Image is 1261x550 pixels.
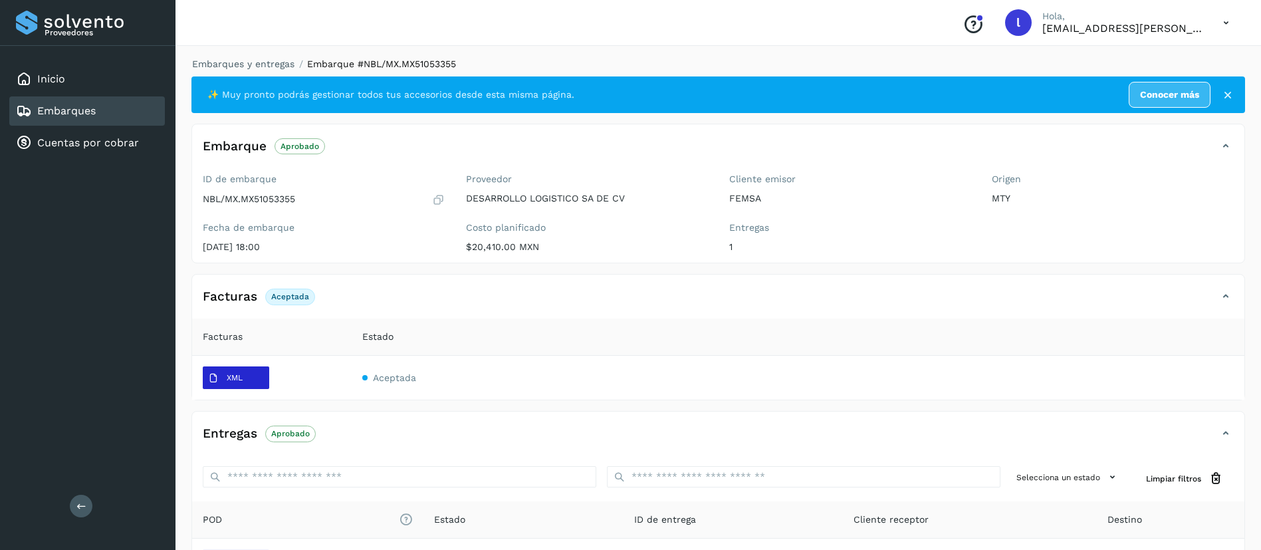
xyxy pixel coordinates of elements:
[466,222,708,233] label: Costo planificado
[1135,466,1234,491] button: Limpiar filtros
[203,241,445,253] p: [DATE] 18:00
[203,222,445,233] label: Fecha de embarque
[1146,473,1201,485] span: Limpiar filtros
[373,372,416,383] span: Aceptada
[191,57,1245,71] nav: breadcrumb
[271,429,310,438] p: Aprobado
[203,139,267,154] h4: Embarque
[203,366,269,389] button: XML
[281,142,319,151] p: Aprobado
[203,513,413,527] span: POD
[207,88,574,102] span: ✨ Muy pronto podrás gestionar todos tus accesorios desde esta misma página.
[1011,466,1125,488] button: Selecciona un estado
[992,174,1234,185] label: Origen
[192,135,1244,168] div: EmbarqueAprobado
[271,292,309,301] p: Aceptada
[1129,82,1210,108] a: Conocer más
[37,136,139,149] a: Cuentas por cobrar
[227,373,243,382] p: XML
[203,426,257,442] h4: Entregas
[307,59,456,69] span: Embarque #NBL/MX.MX51053355
[466,174,708,185] label: Proveedor
[192,59,294,69] a: Embarques y entregas
[634,513,696,527] span: ID de entrega
[9,96,165,126] div: Embarques
[854,513,929,527] span: Cliente receptor
[466,241,708,253] p: $20,410.00 MXN
[203,194,295,205] p: NBL/MX.MX51053355
[729,241,971,253] p: 1
[466,193,708,204] p: DESARROLLO LOGISTICO SA DE CV
[729,222,971,233] label: Entregas
[37,72,65,85] a: Inicio
[9,128,165,158] div: Cuentas por cobrar
[1107,513,1142,527] span: Destino
[192,285,1244,319] div: FacturasAceptada
[203,330,243,344] span: Facturas
[1042,11,1202,22] p: Hola,
[203,174,445,185] label: ID de embarque
[1042,22,1202,35] p: lauraamalia.castillo@xpertal.com
[434,513,465,527] span: Estado
[362,330,394,344] span: Estado
[729,174,971,185] label: Cliente emisor
[37,104,96,117] a: Embarques
[203,289,257,305] h4: Facturas
[992,193,1234,204] p: MTY
[45,28,160,37] p: Proveedores
[192,422,1244,456] div: EntregasAprobado
[9,65,165,94] div: Inicio
[729,193,971,204] p: FEMSA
